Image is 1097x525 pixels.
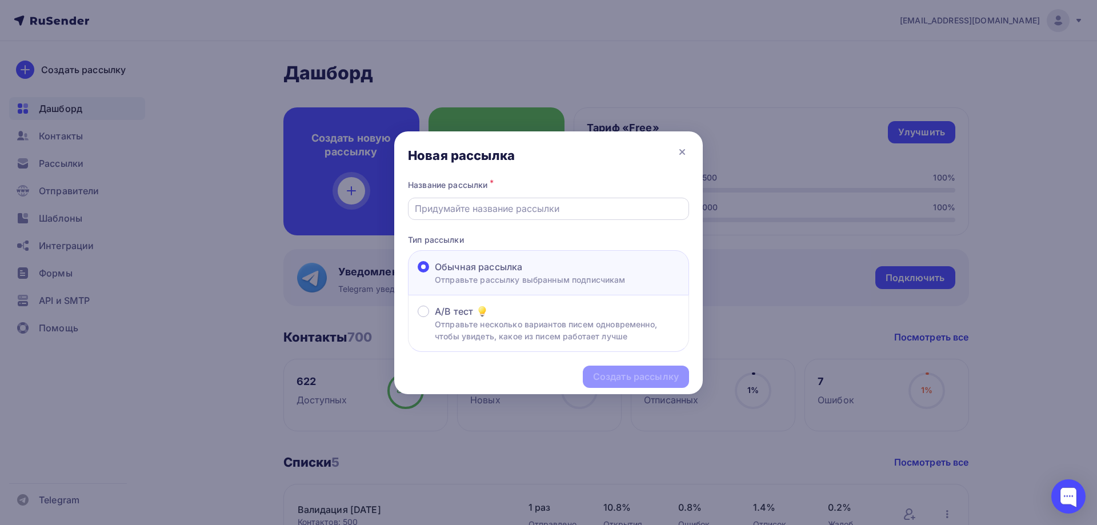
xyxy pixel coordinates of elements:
span: Обычная рассылка [435,260,522,274]
input: Придумайте название рассылки [415,202,683,215]
p: Тип рассылки [408,234,689,246]
div: Название рассылки [408,177,689,193]
p: Отправьте несколько вариантов писем одновременно, чтобы увидеть, какое из писем работает лучше [435,318,679,342]
div: Новая рассылка [408,147,515,163]
span: A/B тест [435,304,473,318]
p: Отправьте рассылку выбранным подписчикам [435,274,626,286]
